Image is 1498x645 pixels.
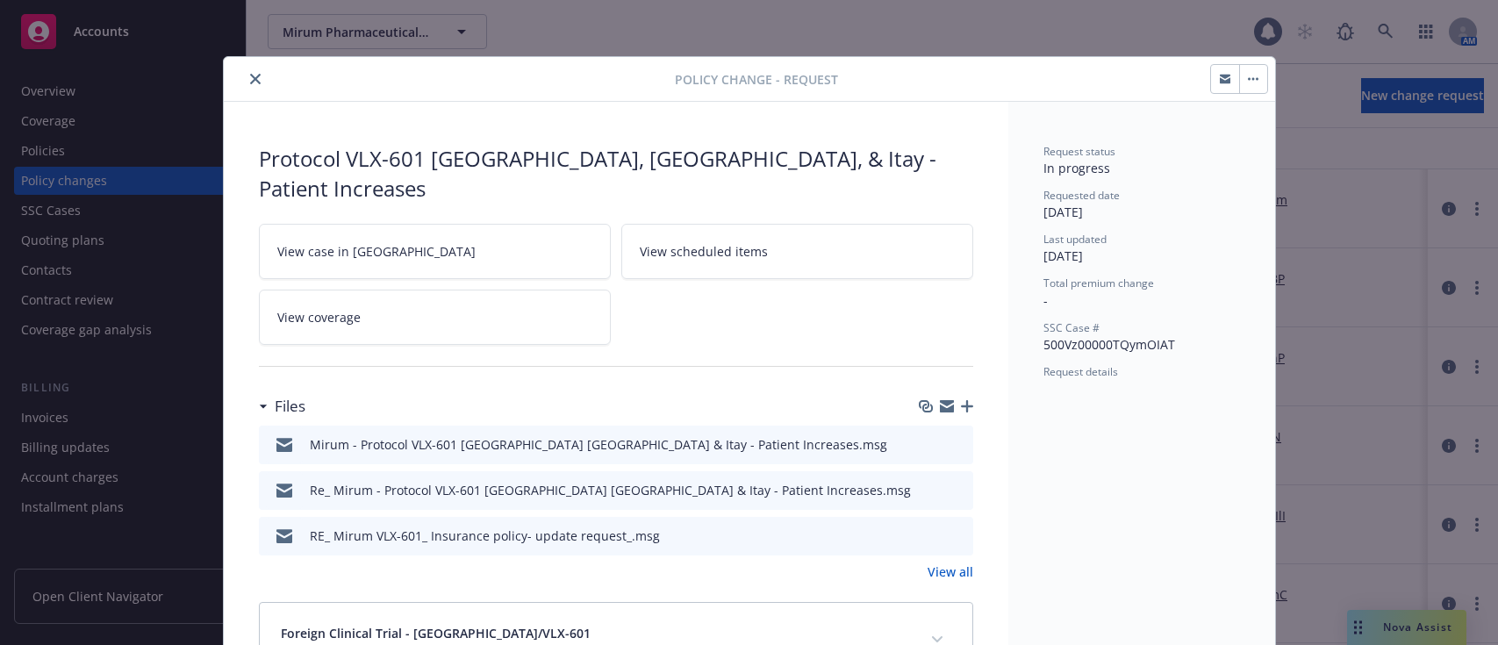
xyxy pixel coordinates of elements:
[259,395,305,418] div: Files
[277,242,476,261] span: View case in [GEOGRAPHIC_DATA]
[950,435,966,454] button: preview file
[259,144,973,203] div: Protocol VLX-601 [GEOGRAPHIC_DATA], [GEOGRAPHIC_DATA], & Itay - Patient Increases
[1043,188,1120,203] span: Requested date
[1043,160,1110,176] span: In progress
[259,290,611,345] a: View coverage
[928,563,973,581] a: View all
[950,481,966,499] button: preview file
[310,527,660,545] div: RE_ Mirum VLX-601_ Insurance policy- update request_.msg
[1043,320,1100,335] span: SSC Case #
[950,527,966,545] button: preview file
[310,435,887,454] div: Mirum - Protocol VLX-601 [GEOGRAPHIC_DATA] [GEOGRAPHIC_DATA] & Itay - Patient Increases.msg
[1043,232,1107,247] span: Last updated
[275,395,305,418] h3: Files
[621,224,973,279] a: View scheduled items
[922,481,936,499] button: download file
[675,70,838,89] span: Policy change - Request
[310,481,911,499] div: Re_ Mirum - Protocol VLX-601 [GEOGRAPHIC_DATA] [GEOGRAPHIC_DATA] & Itay - Patient Increases.msg
[1043,144,1115,159] span: Request status
[922,435,936,454] button: download file
[281,624,591,642] span: Foreign Clinical Trial - [GEOGRAPHIC_DATA]/VLX-601
[1043,247,1083,264] span: [DATE]
[277,308,361,326] span: View coverage
[1043,204,1083,220] span: [DATE]
[1043,276,1154,290] span: Total premium change
[1043,292,1048,309] span: -
[1043,336,1175,353] span: 500Vz00000TQymOIAT
[640,242,768,261] span: View scheduled items
[245,68,266,90] button: close
[1043,364,1118,379] span: Request details
[259,224,611,279] a: View case in [GEOGRAPHIC_DATA]
[922,527,936,545] button: download file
